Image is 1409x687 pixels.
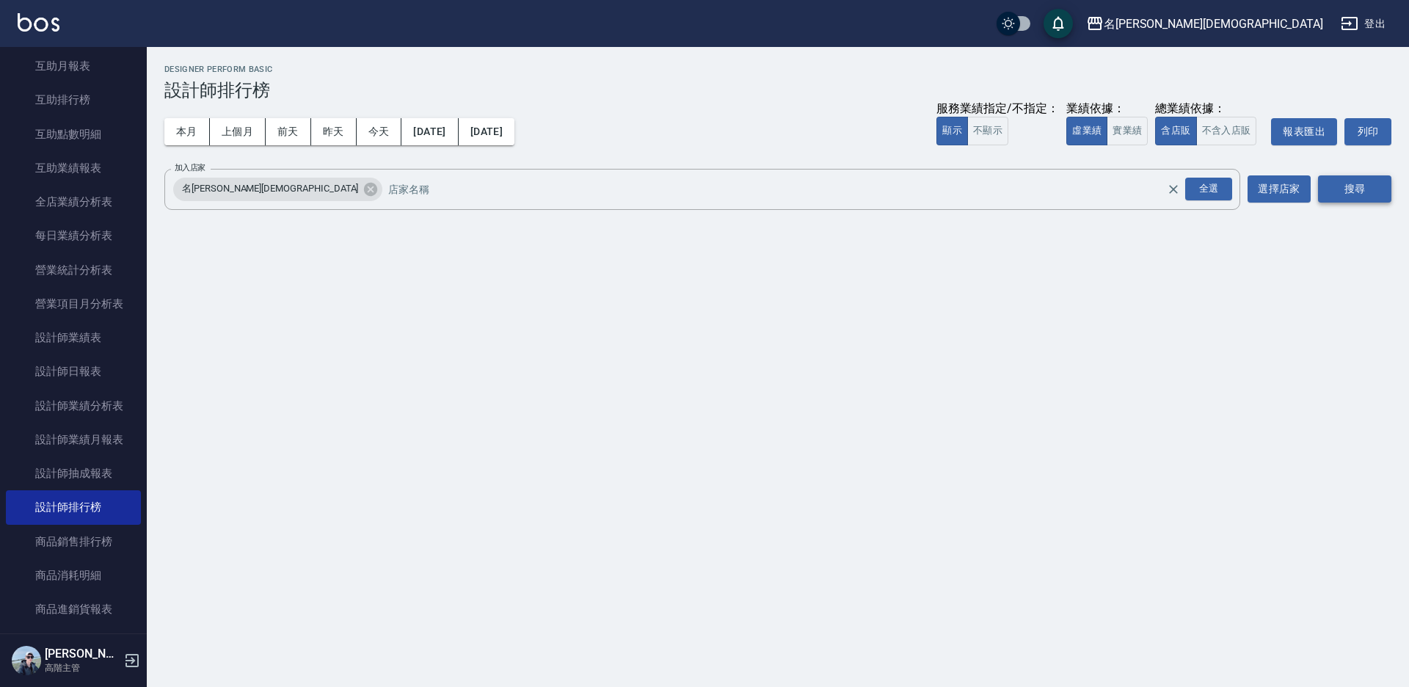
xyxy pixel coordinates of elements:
a: 互助業績報表 [6,151,141,185]
button: 列印 [1344,118,1391,145]
a: 商品庫存表 [6,626,141,660]
a: 全店業績分析表 [6,185,141,219]
button: save [1044,9,1073,38]
a: 商品銷售排行榜 [6,525,141,559]
button: 昨天 [311,118,357,145]
a: 商品消耗明細 [6,559,141,592]
h3: 設計師排行榜 [164,80,1391,101]
a: 商品進銷貨報表 [6,592,141,626]
button: 本月 [164,118,210,145]
button: [DATE] [459,118,514,145]
button: 名[PERSON_NAME][DEMOGRAPHIC_DATA] [1080,9,1329,39]
div: 名[PERSON_NAME][DEMOGRAPHIC_DATA] [1104,15,1323,33]
a: 設計師業績月報表 [6,423,141,457]
button: Clear [1163,179,1184,200]
button: [DATE] [401,118,458,145]
p: 高階主管 [45,661,120,675]
a: 互助點數明細 [6,117,141,151]
button: 不顯示 [967,117,1008,145]
h2: Designer Perform Basic [164,65,1391,74]
div: 總業績依據： [1155,101,1264,117]
a: 設計師日報表 [6,355,141,388]
label: 加入店家 [175,162,205,173]
a: 營業統計分析表 [6,253,141,287]
a: 設計師抽成報表 [6,457,141,490]
a: 營業項目月分析表 [6,287,141,321]
a: 設計師業績表 [6,321,141,355]
h5: [PERSON_NAME] [45,647,120,661]
div: 名[PERSON_NAME][DEMOGRAPHIC_DATA] [173,178,382,201]
div: 業績依據： [1066,101,1148,117]
button: 前天 [266,118,311,145]
button: 含店販 [1155,117,1196,145]
div: 服務業績指定/不指定： [936,101,1059,117]
button: 虛業績 [1066,117,1107,145]
button: Open [1182,175,1235,203]
button: 報表匯出 [1271,118,1337,145]
input: 店家名稱 [385,176,1193,202]
span: 名[PERSON_NAME][DEMOGRAPHIC_DATA] [173,181,367,196]
button: 實業績 [1107,117,1148,145]
a: 互助排行榜 [6,83,141,117]
button: 選擇店家 [1248,175,1311,203]
div: 全選 [1185,178,1232,200]
button: 搜尋 [1318,175,1391,203]
button: 登出 [1335,10,1391,37]
a: 每日業績分析表 [6,219,141,252]
a: 設計師排行榜 [6,490,141,524]
button: 今天 [357,118,402,145]
button: 不含入店販 [1196,117,1257,145]
button: 顯示 [936,117,968,145]
a: 設計師業績分析表 [6,389,141,423]
a: 互助月報表 [6,49,141,83]
img: Person [12,646,41,675]
button: 上個月 [210,118,266,145]
img: Logo [18,13,59,32]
